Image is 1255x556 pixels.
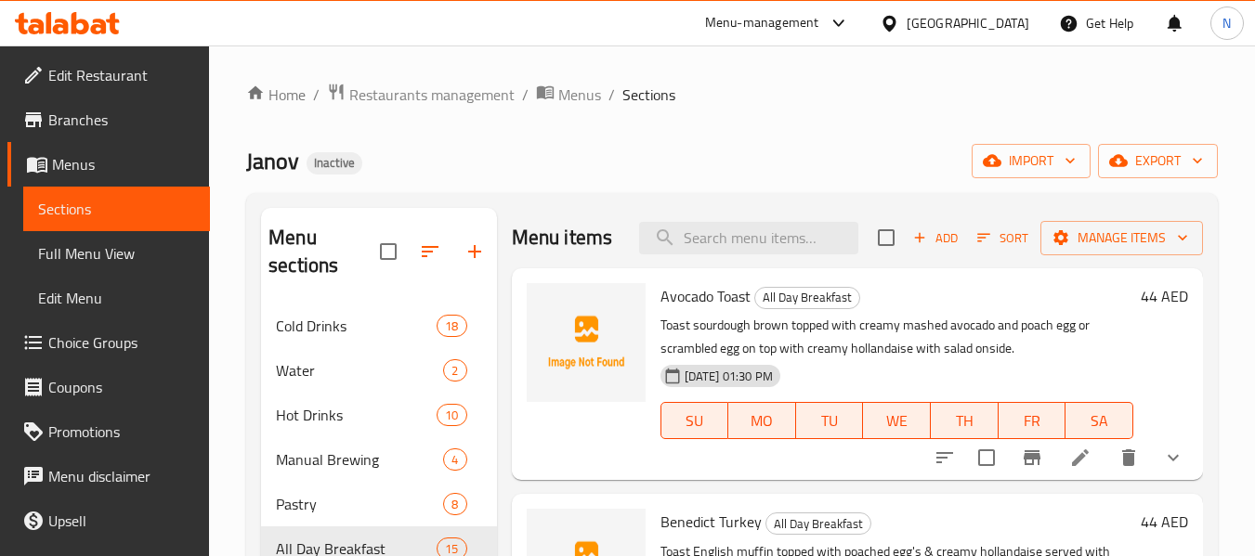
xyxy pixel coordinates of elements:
span: Sort items [965,224,1040,252]
span: Sections [38,198,195,220]
span: Sort sections [408,229,452,274]
div: Cold Drinks18 [261,304,496,348]
button: Add section [452,229,497,274]
div: items [443,448,466,471]
span: TH [938,407,991,434]
a: Home [246,84,306,106]
span: Select to update [967,438,1006,477]
span: Upsell [48,510,195,532]
span: Add item [906,224,965,252]
svg: Show Choices [1162,446,1184,469]
nav: breadcrumb [246,83,1218,107]
h6: 44 AED [1141,509,1188,535]
span: Coupons [48,376,195,398]
a: Sections [23,187,210,231]
li: / [313,84,320,106]
span: MO [736,407,789,434]
span: WE [870,407,923,434]
a: Full Menu View [23,231,210,276]
span: Select all sections [369,232,408,271]
span: Select section [867,218,906,257]
span: Choice Groups [48,331,195,354]
button: FR [999,402,1066,439]
button: export [1098,144,1218,178]
span: Avocado Toast [660,282,751,310]
div: items [443,359,466,381]
a: Restaurants management [327,83,515,107]
span: Sort [977,227,1028,249]
span: All Day Breakfast [766,513,870,535]
button: Branch-specific-item [1010,435,1054,480]
span: Manual Brewing [276,448,443,471]
p: Toast sourdough brown topped with creamy mashed avocado and poach egg or scrambled egg on top wit... [660,314,1133,360]
span: 10 [438,407,465,424]
span: 8 [444,496,465,513]
a: Menus [7,142,210,187]
button: SU [660,402,729,439]
span: Water [276,359,443,381]
span: Manage items [1055,226,1188,250]
div: Menu-management [705,12,819,34]
span: Menus [558,84,601,106]
input: search [639,222,858,254]
button: TU [796,402,864,439]
a: Edit Restaurant [7,53,210,97]
a: Choice Groups [7,320,210,365]
span: Edit Menu [38,287,195,309]
span: Cold Drinks [276,315,437,337]
div: Pastry8 [261,482,496,526]
span: Restaurants management [349,84,515,106]
button: TH [931,402,999,439]
button: Manage items [1040,221,1203,255]
button: MO [728,402,796,439]
div: items [443,493,466,515]
span: export [1113,149,1203,173]
img: Avocado Toast [527,283,646,402]
span: Pastry [276,493,443,515]
h6: 44 AED [1141,283,1188,309]
span: SU [669,407,722,434]
h2: Menu items [512,224,613,252]
a: Edit menu item [1069,446,1092,469]
span: Menu disclaimer [48,465,195,487]
span: FR [1006,407,1059,434]
button: WE [863,402,931,439]
div: All Day Breakfast [765,512,871,535]
span: Edit Restaurant [48,64,195,86]
button: import [972,144,1091,178]
h2: Menu sections [268,224,379,279]
span: import [987,149,1076,173]
span: TU [804,407,856,434]
span: Promotions [48,420,195,443]
a: Menus [536,83,601,107]
span: Full Menu View [38,242,195,265]
li: / [522,84,529,106]
li: / [608,84,615,106]
a: Edit Menu [23,276,210,320]
div: [GEOGRAPHIC_DATA] [907,13,1029,33]
a: Promotions [7,409,210,454]
a: Branches [7,97,210,142]
span: SA [1073,407,1126,434]
span: 2 [444,362,465,380]
span: 4 [444,451,465,469]
div: items [437,315,466,337]
span: Branches [48,109,195,131]
button: SA [1065,402,1133,439]
a: Upsell [7,498,210,543]
div: Hot Drinks10 [261,393,496,437]
span: 18 [438,317,465,335]
div: All Day Breakfast [754,287,860,309]
span: Hot Drinks [276,404,437,426]
span: Janov [246,140,299,182]
span: Sections [622,84,675,106]
a: Coupons [7,365,210,409]
a: Menu disclaimer [7,454,210,498]
div: Inactive [307,152,362,175]
span: Benedict Turkey [660,508,762,536]
span: N [1222,13,1231,33]
button: show more [1151,435,1196,480]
